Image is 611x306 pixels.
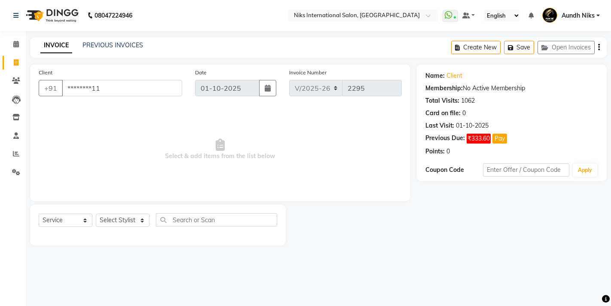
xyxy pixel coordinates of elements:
b: 08047224946 [95,3,132,28]
div: 1062 [461,96,475,105]
label: Invoice Number [289,69,327,76]
div: Previous Due: [425,134,465,144]
a: INVOICE [40,38,72,53]
button: Save [504,41,534,54]
span: Select & add items from the list below [39,107,402,193]
input: Search or Scan [156,213,277,226]
a: PREVIOUS INVOICES [82,41,143,49]
div: No Active Membership [425,84,598,93]
button: Create New [451,41,501,54]
div: Coupon Code [425,165,483,174]
div: 0 [462,109,466,118]
button: Apply [573,164,597,177]
a: Client [446,71,462,80]
div: Name: [425,71,445,80]
span: Aundh Niks [562,11,595,20]
div: Total Visits: [425,96,459,105]
input: Enter Offer / Coupon Code [483,163,569,177]
div: 0 [446,147,450,156]
div: Card on file: [425,109,461,118]
img: logo [22,3,81,28]
input: Search by Name/Mobile/Email/Code [62,80,182,96]
div: Membership: [425,84,463,93]
button: +91 [39,80,63,96]
label: Client [39,69,52,76]
span: ₹333.60 [467,134,491,144]
label: Date [195,69,207,76]
button: Pay [492,134,507,144]
img: Aundh Niks [542,8,557,23]
div: 01-10-2025 [456,121,489,130]
button: Open Invoices [538,41,595,54]
div: Last Visit: [425,121,454,130]
div: Points: [425,147,445,156]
